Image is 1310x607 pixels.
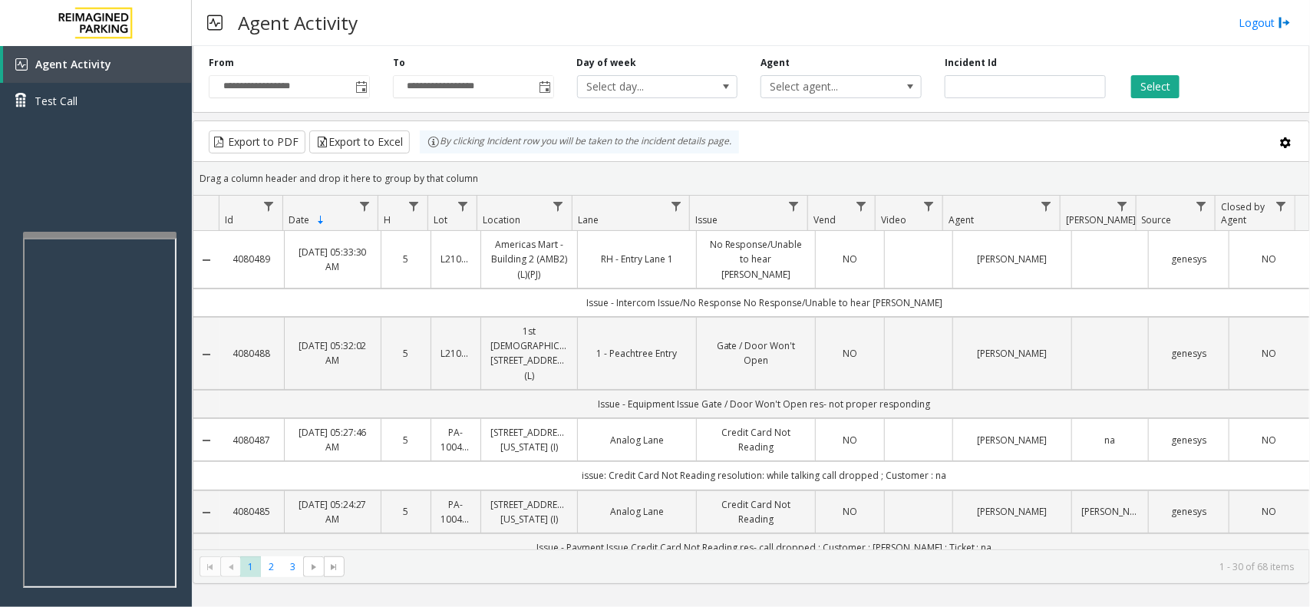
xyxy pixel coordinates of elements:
[1158,433,1219,447] a: genesys
[1262,347,1276,360] span: NO
[1279,15,1291,31] img: logout
[962,433,1062,447] a: [PERSON_NAME]
[453,196,474,216] a: Lot Filter Menu
[391,433,421,447] a: 5
[761,56,790,70] label: Agent
[282,556,303,577] span: Page 3
[427,136,440,148] img: infoIcon.svg
[441,497,471,526] a: PA-1004494
[420,130,739,153] div: By clicking Incident row you will be taken to the incident details page.
[324,556,345,578] span: Go to the last page
[536,76,553,97] span: Toggle popup
[1036,196,1057,216] a: Agent Filter Menu
[706,425,806,454] a: Credit Card Not Reading
[193,254,219,266] a: Collapse Details
[259,196,279,216] a: Id Filter Menu
[919,196,939,216] a: Video Filter Menu
[193,434,219,447] a: Collapse Details
[354,196,375,216] a: Date Filter Menu
[294,425,371,454] a: [DATE] 05:27:46 AM
[825,346,874,361] a: NO
[843,347,857,360] span: NO
[784,196,804,216] a: Issue Filter Menu
[219,533,1309,562] td: Issue - Payment Issue Credit Card Not Reading res- call dropped ; Customer : [PERSON_NAME] ; Tick...
[696,213,718,226] span: Issue
[229,504,275,519] a: 4080485
[193,165,1309,192] div: Drag a column header and drop it here to group by that column
[294,245,371,274] a: [DATE] 05:33:30 AM
[962,504,1062,519] a: [PERSON_NAME]
[578,213,599,226] span: Lane
[35,93,78,109] span: Test Call
[328,561,340,573] span: Go to the last page
[1142,213,1172,226] span: Source
[577,56,637,70] label: Day of week
[761,76,889,97] span: Select agent...
[193,506,219,519] a: Collapse Details
[219,390,1309,418] td: Issue - Equipment Issue Gate / Door Won't Open res- not proper responding
[393,56,405,70] label: To
[391,252,421,266] a: 5
[1262,434,1276,447] span: NO
[303,556,324,578] span: Go to the next page
[1239,346,1300,361] a: NO
[851,196,872,216] a: Vend Filter Menu
[209,56,234,70] label: From
[230,4,365,41] h3: Agent Activity
[193,196,1309,549] div: Data table
[587,504,687,519] a: Analog Lane
[229,252,275,266] a: 4080489
[490,425,568,454] a: [STREET_ADDRESS][US_STATE] (I)
[1066,213,1136,226] span: [PERSON_NAME]
[352,76,369,97] span: Toggle popup
[3,46,192,83] a: Agent Activity
[1191,196,1212,216] a: Source Filter Menu
[441,252,471,266] a: L21036801
[1131,75,1180,98] button: Select
[1221,200,1265,226] span: Closed by Agent
[209,130,305,153] button: Export to PDF
[261,556,282,577] span: Page 2
[1271,196,1292,216] a: Closed by Agent Filter Menu
[434,213,447,226] span: Lot
[294,497,371,526] a: [DATE] 05:24:27 AM
[706,237,806,282] a: No Response/Unable to hear [PERSON_NAME]
[548,196,569,216] a: Location Filter Menu
[193,348,219,361] a: Collapse Details
[578,76,705,97] span: Select day...
[962,346,1062,361] a: [PERSON_NAME]
[229,346,275,361] a: 4080488
[219,461,1309,490] td: issue: Credit Card Not Reading resolution: while talking call dropped ; Customer : na
[294,338,371,368] a: [DATE] 05:32:02 AM
[1081,504,1139,519] a: [PERSON_NAME]
[962,252,1062,266] a: [PERSON_NAME]
[308,561,320,573] span: Go to the next page
[706,497,806,526] a: Credit Card Not Reading
[391,346,421,361] a: 5
[441,425,471,454] a: PA-1004494
[309,130,410,153] button: Export to Excel
[1239,433,1300,447] a: NO
[289,213,309,226] span: Date
[490,324,568,383] a: 1st [DEMOGRAPHIC_DATA], [STREET_ADDRESS] (L)
[354,560,1294,573] kendo-pager-info: 1 - 30 of 68 items
[384,213,391,226] span: H
[1158,252,1219,266] a: genesys
[391,504,421,519] a: 5
[1158,346,1219,361] a: genesys
[490,497,568,526] a: [STREET_ADDRESS][US_STATE] (I)
[587,433,687,447] a: Analog Lane
[587,346,687,361] a: 1 - Peachtree Entry
[1158,504,1219,519] a: genesys
[207,4,223,41] img: pageIcon
[706,338,806,368] a: Gate / Door Won't Open
[825,504,874,519] a: NO
[1239,504,1300,519] a: NO
[483,213,520,226] span: Location
[1081,433,1139,447] a: na
[813,213,836,226] span: Vend
[219,289,1309,317] td: Issue - Intercom Issue/No Response No Response/Unable to hear [PERSON_NAME]
[315,214,327,226] span: Sortable
[1262,505,1276,518] span: NO
[1262,252,1276,266] span: NO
